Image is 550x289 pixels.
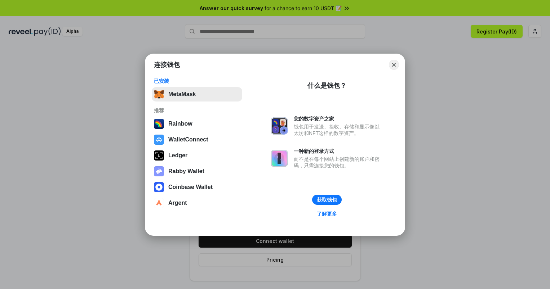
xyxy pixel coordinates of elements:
button: Argent [152,196,242,210]
img: svg+xml,%3Csvg%20xmlns%3D%22http%3A%2F%2Fwww.w3.org%2F2000%2Fsvg%22%20fill%3D%22none%22%20viewBox... [271,117,288,135]
button: Ledger [152,148,242,163]
div: 什么是钱包？ [307,81,346,90]
div: 推荐 [154,107,240,114]
button: Rainbow [152,117,242,131]
div: 一种新的登录方式 [294,148,383,154]
img: svg+xml,%3Csvg%20xmlns%3D%22http%3A%2F%2Fwww.w3.org%2F2000%2Fsvg%22%20fill%3D%22none%22%20viewBox... [154,166,164,176]
div: 您的数字资产之家 [294,116,383,122]
div: Coinbase Wallet [168,184,213,190]
div: MetaMask [168,91,196,98]
div: Ledger [168,152,187,159]
div: 已安装 [154,78,240,84]
div: 而不是在每个网站上创建新的账户和密码，只需连接您的钱包。 [294,156,383,169]
a: 了解更多 [312,209,341,218]
img: svg+xml,%3Csvg%20xmlns%3D%22http%3A%2F%2Fwww.w3.org%2F2000%2Fsvg%22%20width%3D%2228%22%20height%3... [154,150,164,161]
div: WalletConnect [168,136,208,143]
img: svg+xml,%3Csvg%20xmlns%3D%22http%3A%2F%2Fwww.w3.org%2F2000%2Fsvg%22%20fill%3D%22none%22%20viewBox... [271,150,288,167]
img: svg+xml,%3Csvg%20fill%3D%22none%22%20height%3D%2233%22%20viewBox%3D%220%200%2035%2033%22%20width%... [154,89,164,99]
img: svg+xml,%3Csvg%20width%3D%2228%22%20height%3D%2228%22%20viewBox%3D%220%200%2028%2028%22%20fill%3D... [154,135,164,145]
button: Coinbase Wallet [152,180,242,194]
div: Rainbow [168,121,192,127]
img: svg+xml,%3Csvg%20width%3D%22120%22%20height%3D%22120%22%20viewBox%3D%220%200%20120%20120%22%20fil... [154,119,164,129]
div: 获取钱包 [317,197,337,203]
div: Rabby Wallet [168,168,204,175]
button: 获取钱包 [312,195,342,205]
div: 了解更多 [317,211,337,217]
img: svg+xml,%3Csvg%20width%3D%2228%22%20height%3D%2228%22%20viewBox%3D%220%200%2028%2028%22%20fill%3D... [154,182,164,192]
button: MetaMask [152,87,242,101]
div: 钱包用于发送、接收、存储和显示像以太坊和NFT这样的数字资产。 [294,123,383,136]
img: svg+xml,%3Csvg%20width%3D%2228%22%20height%3D%2228%22%20viewBox%3D%220%200%2028%2028%22%20fill%3D... [154,198,164,208]
h1: 连接钱包 [154,60,180,69]
button: Close [389,60,399,70]
button: WalletConnect [152,132,242,147]
div: Argent [168,200,187,206]
button: Rabby Wallet [152,164,242,179]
